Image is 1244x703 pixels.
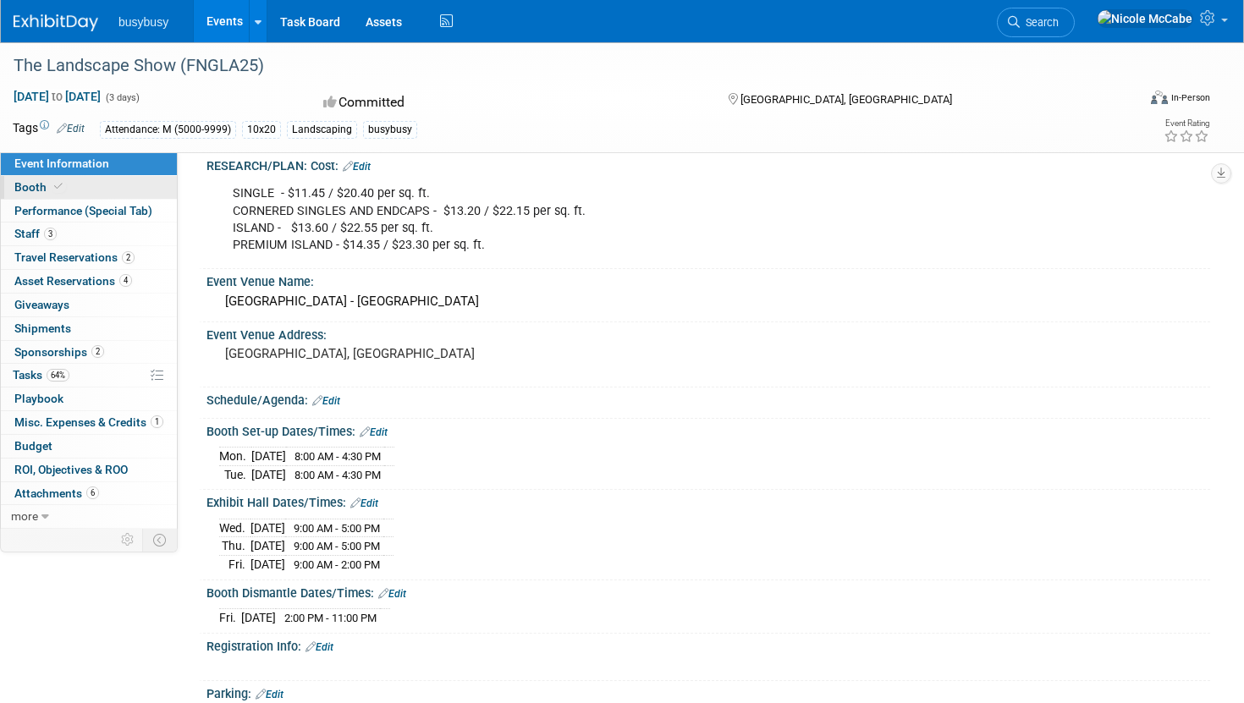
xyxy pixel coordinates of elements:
a: Edit [360,426,388,438]
div: Event Format [1032,88,1210,113]
a: Edit [350,497,378,509]
td: [DATE] [250,537,285,556]
span: Tasks [13,368,69,382]
i: Booth reservation complete [54,182,63,191]
td: Fri. [219,609,241,627]
span: 4 [119,274,132,287]
div: Event Venue Address: [206,322,1210,343]
span: 9:00 AM - 2:00 PM [294,558,380,571]
td: Wed. [219,519,250,537]
div: busybusy [363,121,417,139]
a: Edit [57,123,85,135]
a: Performance (Special Tab) [1,200,177,222]
div: Event Venue Name: [206,269,1210,290]
a: Attachments6 [1,482,177,505]
a: ROI, Objectives & ROO [1,459,177,481]
div: SINGLE - $11.45 / $20.40 per sq. ft. CORNERED SINGLES AND ENDCAPS - $13.20 / $22.15 per sq. ft. I... [221,177,1017,261]
span: Playbook [14,392,63,405]
a: Asset Reservations4 [1,270,177,293]
span: 2:00 PM - 11:00 PM [284,612,377,624]
span: Performance (Special Tab) [14,204,152,217]
span: more [11,509,38,523]
a: Edit [305,641,333,653]
td: Mon. [219,448,251,466]
td: Thu. [219,537,250,556]
span: busybusy [118,15,168,29]
a: Travel Reservations2 [1,246,177,269]
a: Edit [343,161,371,173]
a: more [1,505,177,528]
span: Search [1020,16,1059,29]
span: 9:00 AM - 5:00 PM [294,522,380,535]
div: Attendance: M (5000-9999) [100,121,236,139]
div: Committed [318,88,701,118]
a: Sponsorships2 [1,341,177,364]
span: Event Information [14,157,109,170]
div: Event Rating [1164,119,1209,128]
div: Schedule/Agenda: [206,387,1210,409]
span: to [49,90,65,103]
td: Toggle Event Tabs [143,529,178,551]
span: 8:00 AM - 4:30 PM [294,450,381,463]
span: 1 [151,415,163,428]
span: Attachments [14,486,99,500]
a: Shipments [1,317,177,340]
span: [GEOGRAPHIC_DATA], [GEOGRAPHIC_DATA] [740,93,952,106]
div: Booth Dismantle Dates/Times: [206,580,1210,602]
img: Format-Inperson.png [1151,91,1168,104]
span: ROI, Objectives & ROO [14,463,128,476]
td: [DATE] [250,519,285,537]
td: Personalize Event Tab Strip [113,529,143,551]
span: 3 [44,228,57,240]
a: Misc. Expenses & Credits1 [1,411,177,434]
td: Tue. [219,465,251,483]
span: 8:00 AM - 4:30 PM [294,469,381,481]
span: Misc. Expenses & Credits [14,415,163,429]
div: Booth Set-up Dates/Times: [206,419,1210,441]
div: Landscaping [287,121,357,139]
a: Event Information [1,152,177,175]
a: Budget [1,435,177,458]
span: (3 days) [104,92,140,103]
span: Staff [14,227,57,240]
img: Nicole McCabe [1097,9,1193,28]
span: Travel Reservations [14,250,135,264]
td: Tags [13,119,85,139]
a: Tasks64% [1,364,177,387]
span: 64% [47,369,69,382]
a: Search [997,8,1075,37]
span: Giveaways [14,298,69,311]
a: Booth [1,176,177,199]
img: ExhibitDay [14,14,98,31]
div: In-Person [1170,91,1210,104]
a: Edit [312,395,340,407]
span: Shipments [14,321,71,335]
div: Registration Info: [206,634,1210,656]
a: Staff3 [1,222,177,245]
div: [GEOGRAPHIC_DATA] - [GEOGRAPHIC_DATA] [219,288,1197,315]
span: Booth [14,180,66,194]
span: Budget [14,439,52,453]
pre: [GEOGRAPHIC_DATA], [GEOGRAPHIC_DATA] [225,346,606,361]
a: Playbook [1,387,177,410]
div: Parking: [206,681,1210,703]
a: Edit [378,588,406,600]
span: 6 [86,486,99,499]
td: [DATE] [251,448,286,466]
div: 10x20 [242,121,281,139]
span: 9:00 AM - 5:00 PM [294,540,380,552]
td: [DATE] [250,555,285,573]
div: The Landscape Show (FNGLA25) [8,51,1109,81]
span: 2 [122,251,135,264]
td: [DATE] [241,609,276,627]
td: [DATE] [251,465,286,483]
div: Exhibit Hall Dates/Times: [206,490,1210,512]
div: RESEARCH/PLAN: Cost: [206,153,1210,175]
span: Sponsorships [14,345,104,359]
a: Giveaways [1,294,177,316]
span: [DATE] [DATE] [13,89,102,104]
a: Edit [256,689,283,700]
span: Asset Reservations [14,274,132,288]
td: Fri. [219,555,250,573]
span: 2 [91,345,104,358]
